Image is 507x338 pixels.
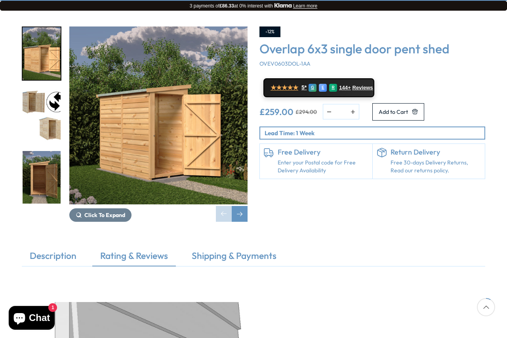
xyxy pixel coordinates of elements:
[22,150,61,204] div: 3 / 12
[271,84,298,91] span: ★★★★★
[263,78,374,97] a: ★★★★★ 5* G E R 144+ Reviews
[278,159,368,174] a: Enter your Postal code for Free Delivery Availability
[22,249,84,266] a: Description
[339,85,351,91] span: 144+
[84,211,125,219] span: Click To Expand
[259,108,294,116] ins: £259.00
[92,249,176,266] a: Rating & Reviews
[391,159,481,174] p: Free 30-days Delivery Returns, Read our returns policy.
[23,151,61,204] img: Overlap6x3SDValuePent_GARDEN_END_CLS_200x200.jpg
[69,26,248,204] img: Overlap 6x3 single door pent shed
[23,27,61,80] img: Overlap6x3SDValuePent_GARDEN_LH_CLS_200x200.jpg
[278,148,368,157] h6: Free Delivery
[184,249,284,266] a: Shipping & Payments
[259,26,280,37] div: -12%
[69,208,132,222] button: Click To Expand
[6,306,57,332] inbox-online-store-chat: Shopify online store chat
[353,85,373,91] span: Reviews
[259,41,485,56] h3: Overlap 6x3 single door pent shed
[265,129,484,137] p: Lead Time: 1 Week
[329,84,337,92] div: R
[23,89,61,142] img: Overlap6x3SDValuePent_SWAPOPTION_200x200.jpg
[232,206,248,222] div: Next slide
[372,103,424,121] button: Add to Cart
[216,206,232,222] div: Previous slide
[22,26,61,81] div: 1 / 12
[309,84,316,92] div: G
[379,109,408,115] span: Add to Cart
[391,148,481,157] h6: Return Delivery
[259,60,311,67] span: OVEV0603DOL-1AA
[295,109,317,115] del: £294.00
[69,26,248,222] div: 1 / 12
[22,89,61,143] div: 2 / 12
[319,84,327,92] div: E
